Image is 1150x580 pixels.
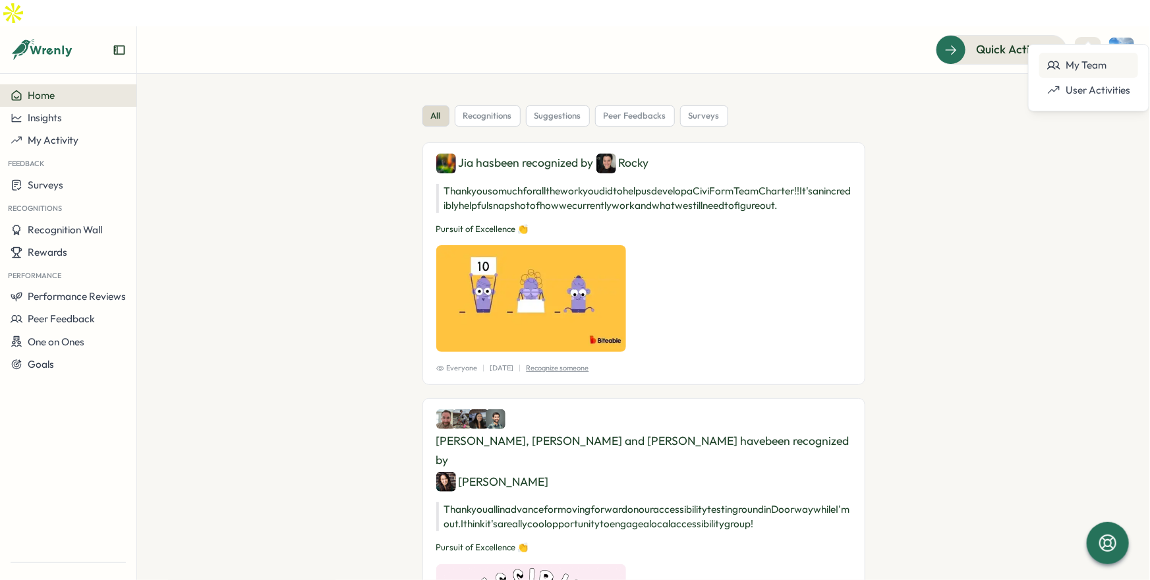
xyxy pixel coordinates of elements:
p: [DATE] [490,362,514,374]
img: Rocky Fine [596,154,616,173]
div: Jia has been recognized by [436,154,851,173]
span: Peer Feedback [28,312,95,325]
img: Kathy Cheng [436,472,456,492]
span: Everyone [436,362,478,374]
span: Recognition Wall [28,223,102,236]
span: all [431,110,441,122]
span: One on Ones [28,335,84,348]
div: [PERSON_NAME], [PERSON_NAME] and [PERSON_NAME] have been recognized by [436,409,851,492]
a: User Activities [1039,78,1138,103]
span: Surveys [28,179,63,191]
img: Hannan Abdi [453,409,473,429]
span: Rewards [28,246,67,258]
span: Insights [28,111,62,124]
span: Home [28,89,55,101]
span: Goals [28,358,54,370]
img: Ashley Jessen [469,409,489,429]
div: [PERSON_NAME] [436,472,549,492]
div: My Team [1047,58,1130,72]
div: User Activities [1047,83,1130,98]
p: Thank you all in advance for moving forward on our accessibility testing round in Doorway while I... [436,502,851,531]
span: My Activity [28,134,78,146]
span: recognitions [463,110,512,122]
span: suggestions [534,110,581,122]
p: Recognize someone [527,362,589,374]
img: Nick Norena [486,409,505,429]
img: Hannah Rachael Smith [1109,38,1134,63]
button: Quick Actions [936,35,1067,64]
p: Thank you so much for all the work you did to help us develop a CiviForm Team Charter!! It's an i... [436,184,851,213]
p: Pursuit of Excellence 👏 [436,223,851,235]
p: | [483,362,485,374]
p: | [519,362,521,374]
button: Expand sidebar [113,43,126,57]
div: Rocky [596,154,649,173]
img: Recognition Image [436,245,626,352]
img: Jia Gu [436,154,456,173]
a: My Team [1039,53,1138,78]
span: peer feedbacks [604,110,666,122]
span: Performance Reviews [28,290,126,303]
img: Jesse James [436,409,456,429]
p: Pursuit of Excellence 👏 [436,542,851,554]
span: Quick Actions [976,41,1048,58]
span: surveys [689,110,720,122]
